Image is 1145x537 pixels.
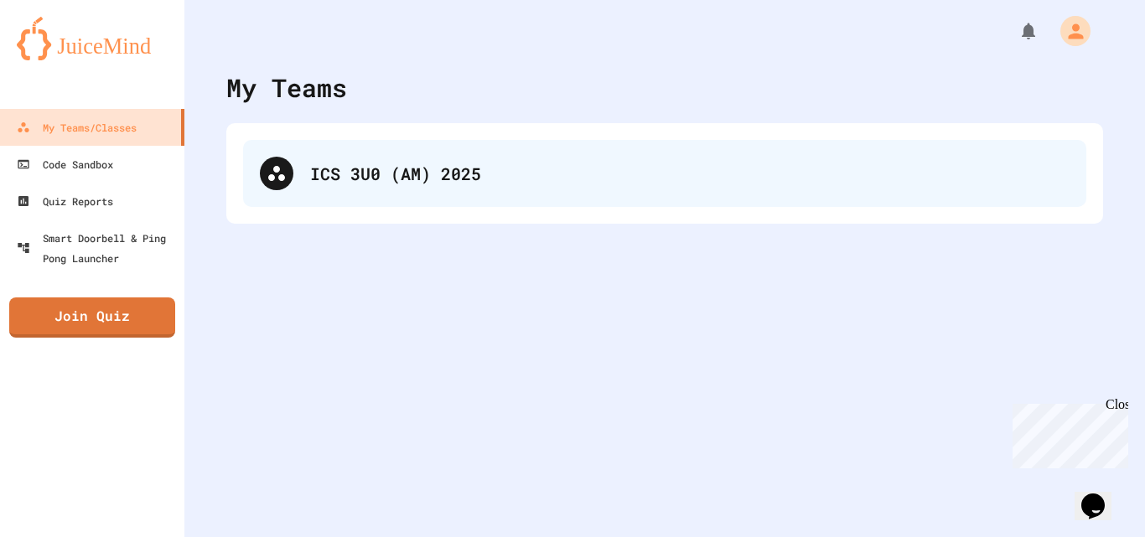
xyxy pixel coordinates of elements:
iframe: chat widget [1006,397,1128,468]
div: ICS 3U0 (AM) 2025 [310,161,1070,186]
div: My Account [1043,12,1095,50]
div: ICS 3U0 (AM) 2025 [243,140,1086,207]
iframe: chat widget [1075,470,1128,520]
div: Smart Doorbell & Ping Pong Launcher [17,228,178,268]
img: logo-orange.svg [17,17,168,60]
div: Quiz Reports [17,191,113,211]
div: My Teams/Classes [17,117,137,137]
div: My Notifications [987,17,1043,45]
div: Code Sandbox [17,154,113,174]
div: Chat with us now!Close [7,7,116,106]
div: My Teams [226,69,347,106]
a: Join Quiz [9,297,175,338]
